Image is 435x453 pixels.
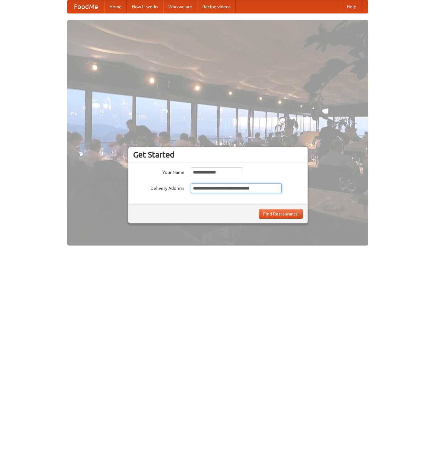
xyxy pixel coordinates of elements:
h3: Get Started [133,150,303,159]
a: Help [342,0,361,13]
a: Who we are [163,0,197,13]
label: Your Name [133,167,184,175]
button: Find Restaurants! [259,209,303,219]
a: FoodMe [68,0,104,13]
a: How it works [127,0,163,13]
a: Recipe videos [197,0,236,13]
label: Delivery Address [133,183,184,191]
a: Home [104,0,127,13]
